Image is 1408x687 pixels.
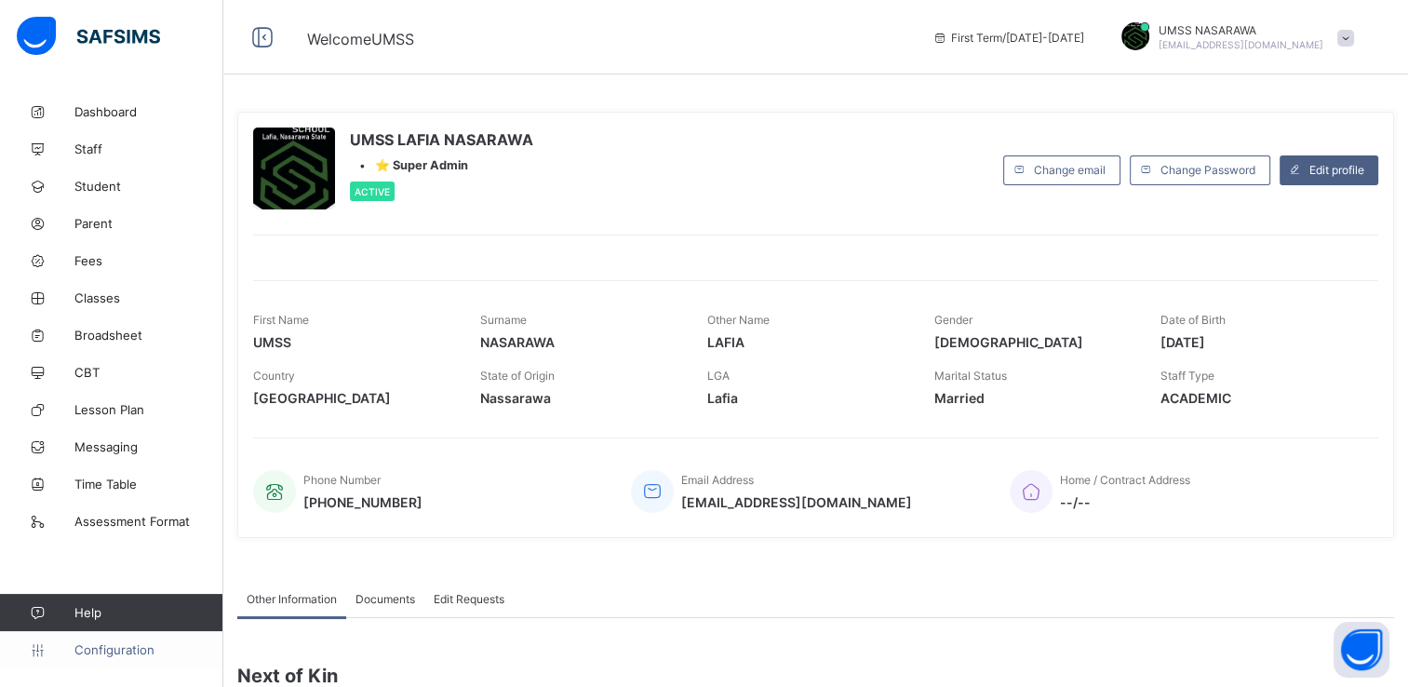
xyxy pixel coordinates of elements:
[375,158,468,172] span: ⭐ Super Admin
[355,186,390,197] span: Active
[707,334,906,350] span: LAFIA
[933,313,972,327] span: Gender
[355,592,415,606] span: Documents
[933,369,1006,383] span: Marital Status
[707,313,770,327] span: Other Name
[1160,313,1226,327] span: Date of Birth
[1159,39,1323,50] span: [EMAIL_ADDRESS][DOMAIN_NAME]
[480,369,555,383] span: State of Origin
[707,390,906,406] span: Lafia
[1334,622,1389,678] button: Open asap
[253,334,452,350] span: UMSS
[17,17,160,56] img: safsims
[1159,23,1323,37] span: UMSS NASARAWA
[434,592,504,606] span: Edit Requests
[253,369,295,383] span: Country
[350,130,533,149] span: UMSS LAFIA NASARAWA
[74,477,223,492] span: Time Table
[74,216,223,231] span: Parent
[480,390,679,406] span: Nassarawa
[1160,390,1360,406] span: ACADEMIC
[1160,369,1214,383] span: Staff Type
[74,328,223,343] span: Broadsheet
[74,365,223,380] span: CBT
[1060,473,1190,487] span: Home / Contract Address
[1309,163,1364,177] span: Edit profile
[253,313,309,327] span: First Name
[303,494,422,510] span: [PHONE_NUMBER]
[480,313,527,327] span: Surname
[707,369,730,383] span: LGA
[74,141,223,156] span: Staff
[480,334,679,350] span: NASARAWA
[74,290,223,305] span: Classes
[253,390,452,406] span: [GEOGRAPHIC_DATA]
[681,494,912,510] span: [EMAIL_ADDRESS][DOMAIN_NAME]
[247,592,337,606] span: Other Information
[933,334,1133,350] span: [DEMOGRAPHIC_DATA]
[1060,494,1190,510] span: --/--
[932,31,1084,45] span: session/term information
[307,30,414,48] span: Welcome UMSS
[74,179,223,194] span: Student
[1160,334,1360,350] span: [DATE]
[1034,163,1106,177] span: Change email
[350,158,533,172] div: •
[933,390,1133,406] span: Married
[1160,163,1255,177] span: Change Password
[74,253,223,268] span: Fees
[74,104,223,119] span: Dashboard
[681,473,754,487] span: Email Address
[74,439,223,454] span: Messaging
[74,514,223,529] span: Assessment Format
[237,665,1394,687] span: Next of Kin
[74,605,222,620] span: Help
[74,402,223,417] span: Lesson Plan
[74,642,222,657] span: Configuration
[303,473,381,487] span: Phone Number
[1103,22,1363,53] div: UMSSNASARAWA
